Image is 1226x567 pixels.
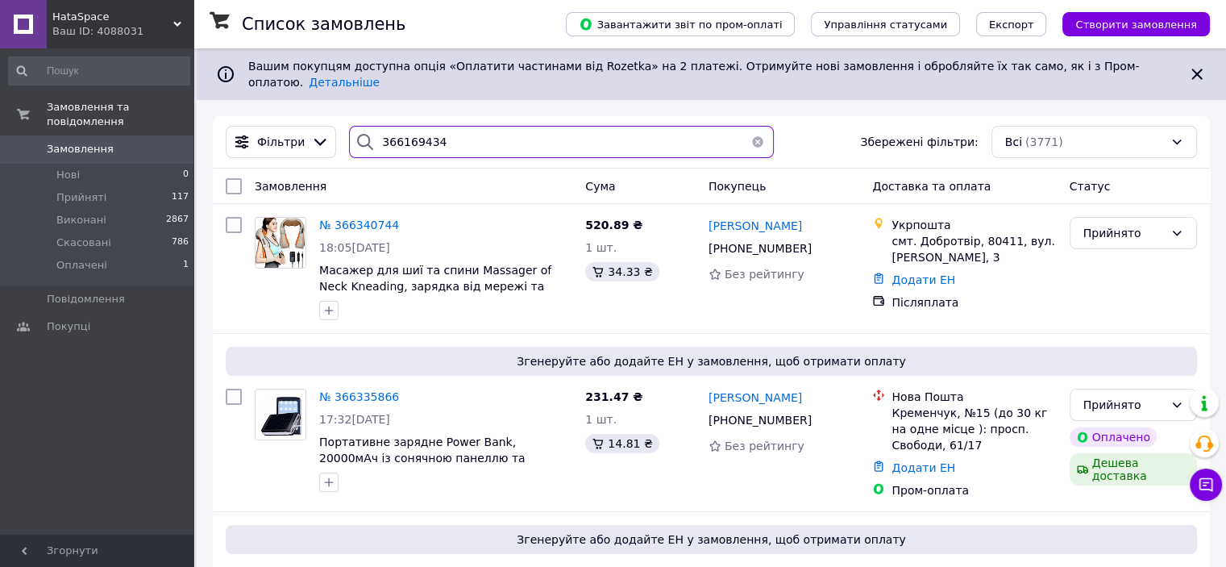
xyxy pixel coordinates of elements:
[255,217,306,269] a: Фото товару
[56,236,111,250] span: Скасовані
[56,190,106,205] span: Прийняті
[319,436,532,497] a: Портативне зарядне Power Bank, 20000мАч із сонячною панеллю та ліхтариком / Повербанк / Зовнішній...
[891,461,955,474] a: Додати ЕН
[257,134,305,150] span: Фільтри
[232,353,1191,369] span: Згенеруйте або додайте ЕН у замовлення, щоб отримати оплату
[891,233,1056,265] div: смт. Добротвір, 80411, вул. [PERSON_NAME], 3
[172,190,189,205] span: 117
[824,19,947,31] span: Управління статусами
[891,273,955,286] a: Додати ЕН
[585,390,642,403] span: 231.47 ₴
[47,292,125,306] span: Повідомлення
[1046,17,1210,30] a: Створити замовлення
[255,389,306,440] a: Фото товару
[166,213,189,227] span: 2867
[1070,180,1111,193] span: Статус
[725,268,804,281] span: Без рейтингу
[585,262,659,281] div: 34.33 ₴
[891,482,1056,498] div: Пром-оплата
[319,219,399,231] a: № 366340744
[1005,134,1022,150] span: Всі
[319,390,399,403] a: № 366335866
[585,413,617,426] span: 1 шт.
[989,19,1034,31] span: Експорт
[1190,469,1222,501] button: Чат з покупцем
[1070,453,1197,486] div: Дешева доставка
[47,142,114,156] span: Замовлення
[891,389,1056,405] div: Нова Пошта
[172,236,189,250] span: 786
[1025,135,1063,148] span: (3771)
[891,294,1056,311] div: Післяплата
[56,168,80,182] span: Нові
[319,241,390,254] span: 18:05[DATE]
[891,217,1056,233] div: Укрпошта
[248,60,1139,89] span: Вашим покупцям доступна опція «Оплатити частинами від Rozetka» на 2 платежі. Отримуйте нові замов...
[585,180,615,193] span: Cума
[709,218,802,234] a: [PERSON_NAME]
[976,12,1047,36] button: Експорт
[183,168,189,182] span: 0
[705,237,815,260] div: [PHONE_NUMBER]
[585,434,659,453] div: 14.81 ₴
[56,258,107,273] span: Оплачені
[860,134,978,150] span: Збережені фільтри:
[183,258,189,273] span: 1
[319,413,390,426] span: 17:32[DATE]
[709,390,802,406] a: [PERSON_NAME]
[8,56,190,85] input: Пошук
[709,219,802,232] span: [PERSON_NAME]
[1075,19,1197,31] span: Створити замовлення
[566,12,795,36] button: Завантажити звіт по пром-оплаті
[232,532,1191,548] span: Згенеруйте або додайте ЕН у замовлення, щоб отримати оплату
[52,10,173,24] span: HataSpace
[242,15,405,34] h1: Список замовлень
[56,213,106,227] span: Виконані
[319,264,567,325] a: Масажер для шиї та спини Massager of Neck Kneading, зарядка від мережі та прикурювача / Роликовий...
[579,17,782,31] span: Завантажити звіт по пром-оплаті
[725,440,804,452] span: Без рейтингу
[811,12,960,36] button: Управління статусами
[47,319,90,334] span: Покупці
[891,405,1056,453] div: Кременчук, №15 (до 30 кг на одне місце ): просп. Свободи, 61/17
[709,180,766,193] span: Покупець
[872,180,991,193] span: Доставка та оплата
[709,391,802,404] span: [PERSON_NAME]
[1083,224,1164,242] div: Прийнято
[349,126,774,158] input: Пошук за номером замовлення, ПІБ покупця, номером телефону, Email, номером накладної
[705,409,815,432] div: [PHONE_NUMBER]
[585,241,617,254] span: 1 шт.
[1070,427,1157,447] div: Оплачено
[256,218,305,268] img: Фото товару
[47,100,193,129] span: Замовлення та повідомлення
[256,390,305,440] img: Фото товару
[52,24,193,39] div: Ваш ID: 4088031
[1062,12,1210,36] button: Створити замовлення
[255,180,326,193] span: Замовлення
[309,76,380,89] a: Детальніше
[1083,396,1164,414] div: Прийнято
[585,219,642,231] span: 520.89 ₴
[742,126,774,158] button: Очистить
